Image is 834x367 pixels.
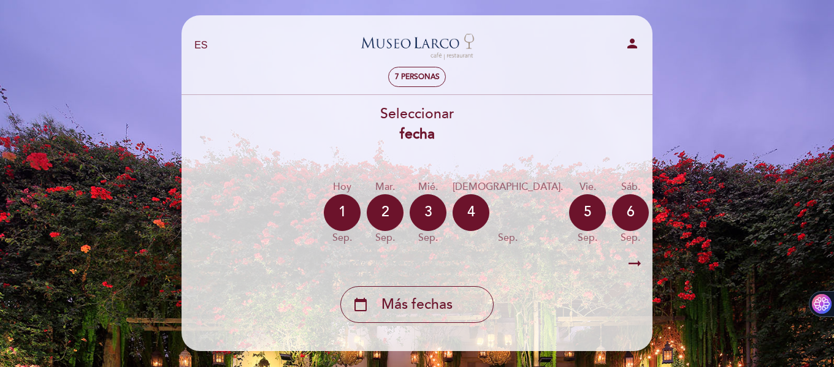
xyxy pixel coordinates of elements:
div: 4 [453,194,489,231]
div: sep. [569,231,606,245]
b: fecha [400,126,435,143]
div: 3 [410,194,446,231]
div: mar. [367,180,404,194]
div: sep. [367,231,404,245]
div: sáb. [612,180,649,194]
div: 6 [612,194,649,231]
i: calendar_today [353,294,368,315]
a: Museo [GEOGRAPHIC_DATA] - Restaurant [340,29,494,62]
span: 7 personas [395,72,440,81]
div: vie. [569,180,606,194]
div: 2 [367,194,404,231]
span: Más fechas [381,295,453,315]
i: arrow_right_alt [625,251,644,277]
button: person [625,36,640,55]
div: mié. [410,180,446,194]
div: sep. [410,231,446,245]
div: 5 [569,194,606,231]
div: sep. [612,231,649,245]
div: sep. [324,231,361,245]
div: [DEMOGRAPHIC_DATA]. [453,180,563,194]
div: Seleccionar [181,104,653,145]
div: 1 [324,194,361,231]
div: Hoy [324,180,361,194]
div: sep. [453,231,563,245]
i: person [625,36,640,51]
